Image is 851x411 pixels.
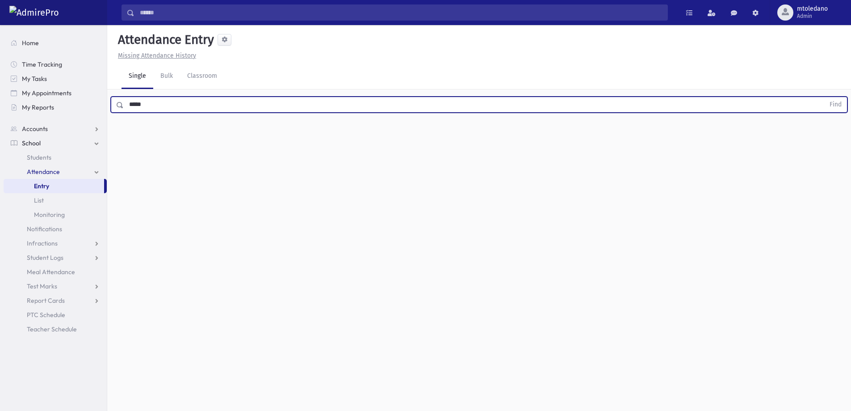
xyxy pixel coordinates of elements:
[22,89,71,97] span: My Appointments
[27,268,75,276] span: Meal Attendance
[4,100,107,114] a: My Reports
[22,125,48,133] span: Accounts
[4,36,107,50] a: Home
[34,196,44,204] span: List
[114,52,196,59] a: Missing Attendance History
[4,265,107,279] a: Meal Attendance
[824,97,847,112] button: Find
[4,236,107,250] a: Infractions
[4,193,107,208] a: List
[27,325,77,333] span: Teacher Schedule
[4,86,107,100] a: My Appointments
[122,64,153,89] a: Single
[22,39,39,47] span: Home
[22,75,47,83] span: My Tasks
[27,297,65,305] span: Report Cards
[4,208,107,222] a: Monitoring
[22,60,62,68] span: Time Tracking
[22,139,41,147] span: School
[4,222,107,236] a: Notifications
[4,165,107,179] a: Attendance
[27,282,57,290] span: Test Marks
[153,64,180,89] a: Bulk
[4,179,104,193] a: Entry
[22,103,54,111] span: My Reports
[4,293,107,308] a: Report Cards
[27,254,63,262] span: Student Logs
[4,122,107,136] a: Accounts
[4,250,107,265] a: Student Logs
[114,32,214,47] h5: Attendance Entry
[27,239,58,247] span: Infractions
[27,168,60,176] span: Attendance
[134,4,667,21] input: Search
[27,153,51,161] span: Students
[34,211,65,219] span: Monitoring
[180,64,224,89] a: Classroom
[7,4,61,21] img: AdmirePro
[4,308,107,322] a: PTC Schedule
[797,13,828,20] span: Admin
[4,136,107,150] a: School
[4,279,107,293] a: Test Marks
[797,5,828,13] span: mtoledano
[118,52,196,59] u: Missing Attendance History
[27,225,62,233] span: Notifications
[34,182,49,190] span: Entry
[4,72,107,86] a: My Tasks
[27,311,65,319] span: PTC Schedule
[4,57,107,72] a: Time Tracking
[4,150,107,165] a: Students
[4,322,107,336] a: Teacher Schedule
